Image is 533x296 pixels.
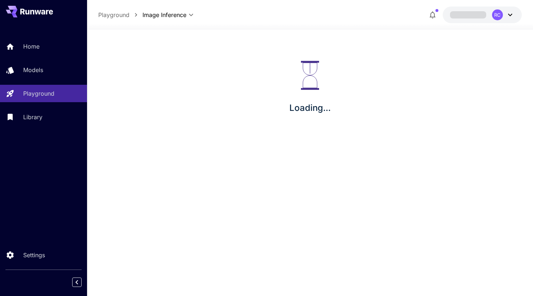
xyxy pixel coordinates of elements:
[23,251,45,259] p: Settings
[23,113,42,121] p: Library
[23,89,54,98] p: Playground
[289,101,331,114] p: Loading...
[72,278,82,287] button: Collapse sidebar
[142,11,186,19] span: Image Inference
[98,11,142,19] nav: breadcrumb
[443,7,522,23] button: RC
[492,9,503,20] div: RC
[98,11,129,19] a: Playground
[23,42,40,51] p: Home
[78,276,87,289] div: Collapse sidebar
[23,66,43,74] p: Models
